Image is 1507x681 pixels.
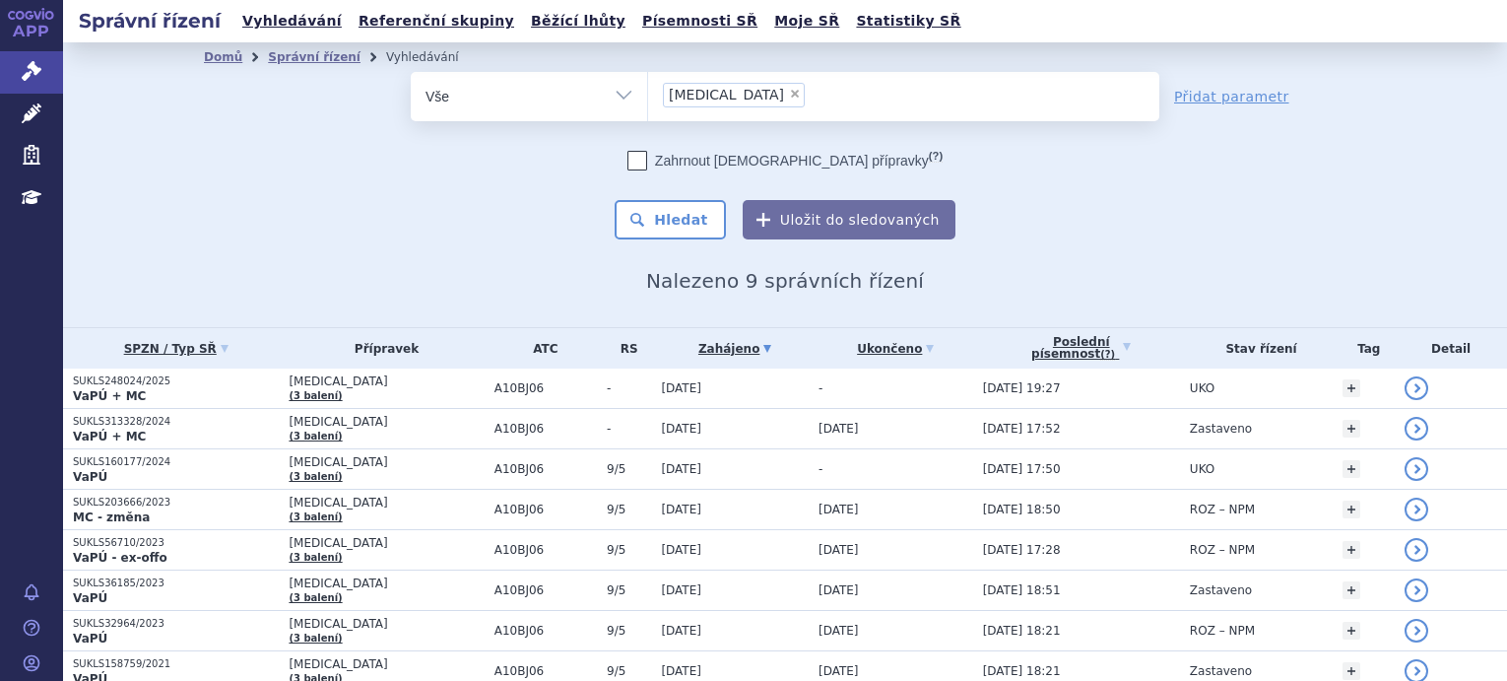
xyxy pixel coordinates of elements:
span: - [607,381,651,395]
span: A10BJ06 [494,624,597,638]
a: Běžící lhůty [525,8,631,34]
th: Detail [1395,328,1507,369]
a: Moje SŘ [768,8,845,34]
strong: VaPÚ - ex-offo [73,551,167,565]
a: Poslednípísemnost(?) [983,328,1180,369]
a: detail [1405,538,1428,562]
a: + [1343,581,1360,599]
span: [DATE] [661,503,701,516]
span: ROZ – NPM [1190,543,1255,557]
span: [DATE] 18:21 [983,624,1061,638]
span: ROZ – NPM [1190,624,1255,638]
span: A10BJ06 [494,503,597,516]
p: SUKLS248024/2025 [73,375,279,388]
p: SUKLS160177/2024 [73,455,279,469]
span: [DATE] [819,624,859,638]
label: Zahrnout [DEMOGRAPHIC_DATA] přípravky [627,151,943,170]
span: [DATE] [661,381,701,395]
a: detail [1405,498,1428,521]
strong: VaPÚ [73,632,107,646]
span: × [789,88,801,100]
span: Zastaveno [1190,664,1252,678]
a: Statistiky SŘ [850,8,966,34]
span: [DATE] 18:21 [983,664,1061,678]
button: Hledat [615,200,726,239]
h2: Správní řízení [63,7,236,34]
a: detail [1405,457,1428,481]
a: Písemnosti SŘ [636,8,763,34]
a: Zahájeno [661,335,809,363]
span: 9/5 [607,462,651,476]
button: Uložit do sledovaných [743,200,955,239]
a: + [1343,662,1360,680]
strong: VaPÚ [73,470,107,484]
span: 9/5 [607,624,651,638]
span: UKO [1190,381,1214,395]
a: SPZN / Typ SŘ [73,335,279,363]
a: + [1343,622,1360,640]
th: RS [597,328,651,369]
span: [DATE] [661,462,701,476]
th: Tag [1333,328,1395,369]
span: [DATE] 17:52 [983,422,1061,436]
span: [DATE] [661,664,701,678]
th: Stav řízení [1180,328,1333,369]
abbr: (?) [1100,349,1115,361]
abbr: (?) [929,150,943,163]
a: detail [1405,417,1428,441]
li: Vyhledávání [386,42,485,72]
span: [DATE] 17:28 [983,543,1061,557]
p: SUKLS36185/2023 [73,577,279,590]
span: [MEDICAL_DATA] [289,455,484,469]
a: detail [1405,376,1428,400]
a: + [1343,420,1360,438]
span: [MEDICAL_DATA] [289,657,484,671]
a: Domů [204,50,242,64]
span: UKO [1190,462,1214,476]
th: Přípravek [279,328,484,369]
a: (3 balení) [289,390,342,401]
a: (3 balení) [289,552,342,563]
span: A10BJ06 [494,664,597,678]
p: SUKLS32964/2023 [73,617,279,631]
span: Zastaveno [1190,583,1252,597]
a: + [1343,379,1360,397]
a: Ukončeno [819,335,973,363]
span: A10BJ06 [494,583,597,597]
span: A10BJ06 [494,422,597,436]
span: A10BJ06 [494,543,597,557]
span: [DATE] [819,543,859,557]
p: SUKLS56710/2023 [73,536,279,550]
a: Správní řízení [268,50,360,64]
a: Přidat parametr [1174,87,1289,106]
span: [DATE] [661,543,701,557]
p: SUKLS158759/2021 [73,657,279,671]
a: + [1343,501,1360,518]
span: [DATE] [819,503,859,516]
span: [MEDICAL_DATA] [289,617,484,631]
span: 9/5 [607,543,651,557]
span: [DATE] 18:50 [983,503,1061,516]
span: [MEDICAL_DATA] [289,415,484,429]
span: [DATE] [661,624,701,638]
span: [DATE] [819,422,859,436]
span: A10BJ06 [494,381,597,395]
p: SUKLS313328/2024 [73,415,279,429]
a: (3 balení) [289,431,342,442]
span: Zastaveno [1190,422,1252,436]
span: [DATE] 18:51 [983,583,1061,597]
p: SUKLS203666/2023 [73,496,279,510]
a: + [1343,541,1360,559]
th: ATC [485,328,597,369]
a: + [1343,460,1360,478]
span: [DATE] [661,422,701,436]
span: [MEDICAL_DATA] [289,375,484,388]
strong: MC - změna [73,511,150,524]
strong: VaPÚ + MC [73,389,146,403]
a: (3 balení) [289,471,342,482]
span: [DATE] [819,583,859,597]
span: [DATE] [819,664,859,678]
span: [MEDICAL_DATA] [669,88,784,102]
span: - [607,422,651,436]
span: [MEDICAL_DATA] [289,577,484,590]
